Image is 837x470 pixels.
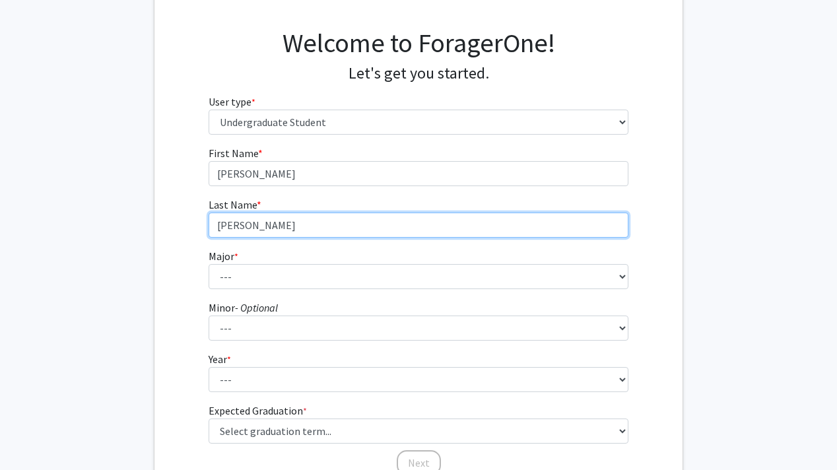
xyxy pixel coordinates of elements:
iframe: Chat [10,411,56,460]
label: Year [209,351,231,367]
label: User type [209,94,255,110]
label: Expected Graduation [209,403,307,419]
span: Last Name [209,198,257,211]
h4: Let's get you started. [209,64,629,83]
label: Minor [209,300,278,316]
label: Major [209,248,238,264]
h1: Welcome to ForagerOne! [209,27,629,59]
i: - Optional [235,301,278,314]
span: First Name [209,147,258,160]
